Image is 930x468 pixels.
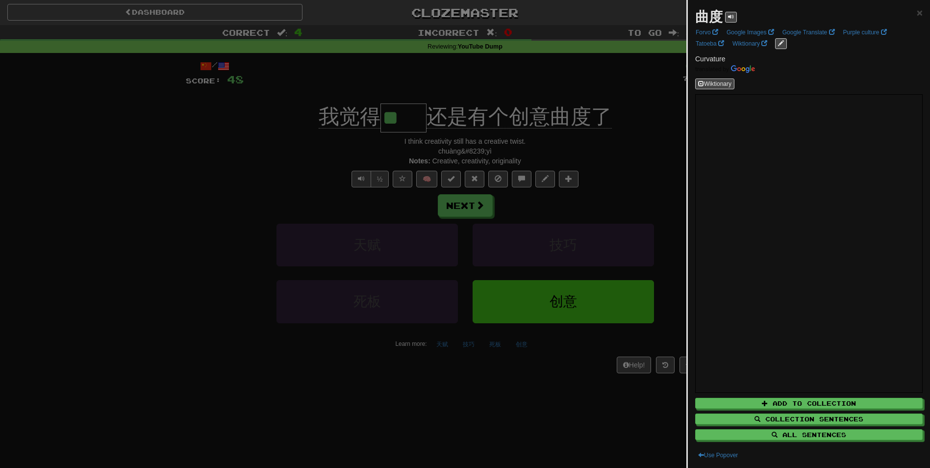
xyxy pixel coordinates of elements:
[917,7,923,18] button: Close
[695,65,755,73] img: Color short
[775,38,787,49] button: edit links
[840,27,890,38] a: Purple culture
[695,450,741,461] button: Use Popover
[695,55,725,63] span: Curvature
[917,7,923,18] span: ×
[695,429,923,440] button: All Sentences
[695,414,923,424] button: Collection Sentences
[779,27,838,38] a: Google Translate
[724,27,777,38] a: Google Images
[695,9,723,25] strong: 曲度
[695,398,923,409] button: Add to Collection
[693,38,727,49] a: Tatoeba
[693,27,721,38] a: Forvo
[729,38,770,49] a: Wiktionary
[695,78,734,89] button: Wiktionary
